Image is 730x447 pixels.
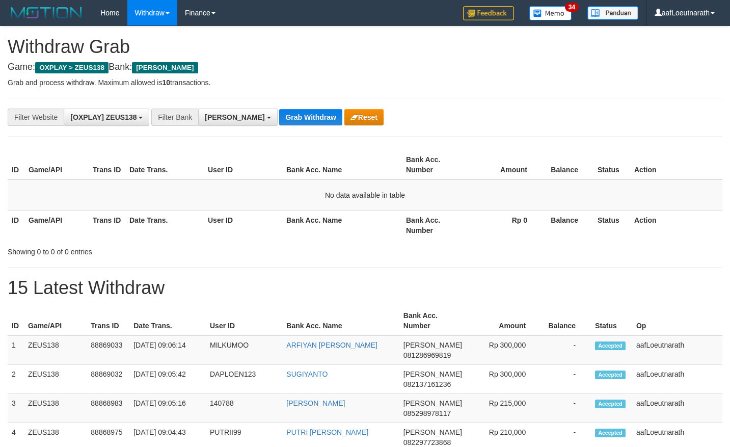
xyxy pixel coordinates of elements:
[282,150,402,179] th: Bank Acc. Name
[8,179,722,211] td: No data available in table
[402,211,466,240] th: Bank Acc. Number
[87,365,129,394] td: 88869032
[24,394,87,423] td: ZEUS138
[279,109,342,125] button: Grab Withdraw
[89,150,125,179] th: Trans ID
[529,6,572,20] img: Button%20Memo.svg
[282,211,402,240] th: Bank Acc. Name
[595,400,626,408] span: Accepted
[24,306,87,335] th: Game/API
[466,211,543,240] th: Rp 0
[64,109,149,126] button: [OXPLAY] ZEUS138
[630,211,722,240] th: Action
[565,3,579,12] span: 34
[206,394,282,423] td: 140788
[198,109,277,126] button: [PERSON_NAME]
[466,365,541,394] td: Rp 300,000
[541,394,591,423] td: -
[543,211,593,240] th: Balance
[162,78,170,87] strong: 10
[286,399,345,407] a: [PERSON_NAME]
[8,278,722,298] h1: 15 Latest Withdraw
[403,428,462,436] span: [PERSON_NAME]
[632,394,722,423] td: aafLoeutnarath
[403,409,451,417] span: Copy 085298978117 to clipboard
[8,306,24,335] th: ID
[286,370,328,378] a: SUGIYANTO
[8,109,64,126] div: Filter Website
[403,438,451,446] span: Copy 082297723868 to clipboard
[399,306,466,335] th: Bank Acc. Number
[87,306,129,335] th: Trans ID
[282,306,399,335] th: Bank Acc. Name
[466,150,543,179] th: Amount
[402,150,466,179] th: Bank Acc. Number
[591,306,632,335] th: Status
[632,335,722,365] td: aafLoeutnarath
[129,306,206,335] th: Date Trans.
[632,306,722,335] th: Op
[8,37,722,57] h1: Withdraw Grab
[206,335,282,365] td: MILKUMOO
[8,77,722,88] p: Grab and process withdraw. Maximum allowed is transactions.
[632,365,722,394] td: aafLoeutnarath
[206,306,282,335] th: User ID
[543,150,593,179] th: Balance
[8,335,24,365] td: 1
[24,365,87,394] td: ZEUS138
[70,113,137,121] span: [OXPLAY] ZEUS138
[344,109,384,125] button: Reset
[204,211,282,240] th: User ID
[129,335,206,365] td: [DATE] 09:06:14
[8,5,85,20] img: MOTION_logo.png
[24,335,87,365] td: ZEUS138
[205,113,264,121] span: [PERSON_NAME]
[541,335,591,365] td: -
[466,394,541,423] td: Rp 215,000
[466,306,541,335] th: Amount
[595,371,626,379] span: Accepted
[24,211,89,240] th: Game/API
[630,150,722,179] th: Action
[8,211,24,240] th: ID
[466,335,541,365] td: Rp 300,000
[151,109,198,126] div: Filter Bank
[593,150,630,179] th: Status
[204,150,282,179] th: User ID
[403,351,451,359] span: Copy 081286969819 to clipboard
[286,341,377,349] a: ARFIYAN [PERSON_NAME]
[541,365,591,394] td: -
[87,335,129,365] td: 88869033
[8,62,722,72] h4: Game: Bank:
[595,429,626,437] span: Accepted
[87,394,129,423] td: 88868983
[595,341,626,350] span: Accepted
[463,6,514,20] img: Feedback.jpg
[403,380,451,388] span: Copy 082137161236 to clipboard
[132,62,198,73] span: [PERSON_NAME]
[8,243,296,257] div: Showing 0 to 0 of 0 entries
[8,365,24,394] td: 2
[593,211,630,240] th: Status
[403,370,462,378] span: [PERSON_NAME]
[403,341,462,349] span: [PERSON_NAME]
[125,211,204,240] th: Date Trans.
[24,150,89,179] th: Game/API
[35,62,109,73] span: OXPLAY > ZEUS138
[403,399,462,407] span: [PERSON_NAME]
[89,211,125,240] th: Trans ID
[129,365,206,394] td: [DATE] 09:05:42
[206,365,282,394] td: DAPLOEN123
[8,150,24,179] th: ID
[286,428,368,436] a: PUTRI [PERSON_NAME]
[587,6,638,20] img: panduan.png
[129,394,206,423] td: [DATE] 09:05:16
[125,150,204,179] th: Date Trans.
[8,394,24,423] td: 3
[541,306,591,335] th: Balance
